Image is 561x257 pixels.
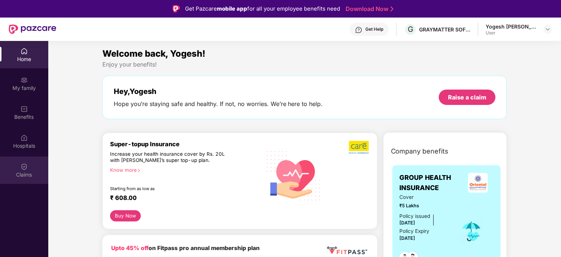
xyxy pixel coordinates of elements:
div: Hey, Yogesh [114,87,323,96]
img: svg+xml;base64,PHN2ZyBpZD0iQmVuZWZpdHMiIHhtbG5zPSJodHRwOi8vd3d3LnczLm9yZy8yMDAwL3N2ZyIgd2lkdGg9Ij... [20,105,28,113]
div: Enjoy your benefits! [102,61,507,68]
div: Know more [110,167,257,172]
img: svg+xml;base64,PHN2ZyBpZD0iQ2xhaW0iIHhtbG5zPSJodHRwOi8vd3d3LnczLm9yZy8yMDAwL3N2ZyIgd2lkdGg9IjIwIi... [20,163,28,170]
img: svg+xml;base64,PHN2ZyBpZD0iSGVscC0zMngzMiIgeG1sbnM9Imh0dHA6Ly93d3cudzMub3JnLzIwMDAvc3ZnIiB3aWR0aD... [355,26,362,34]
img: insurerLogo [468,173,488,193]
div: Policy issued [400,212,430,220]
div: User [486,30,537,36]
img: b5dec4f62d2307b9de63beb79f102df3.png [349,140,370,154]
span: Welcome back, Yogesh! [102,48,206,59]
span: [DATE] [400,220,415,226]
b: Upto 45% off [111,245,148,252]
a: Download Now [346,5,391,13]
div: Get Pazcare for all your employee benefits need [185,4,340,13]
span: [DATE] [400,235,415,241]
img: svg+xml;base64,PHN2ZyBpZD0iSG9tZSIgeG1sbnM9Imh0dHA6Ly93d3cudzMub3JnLzIwMDAvc3ZnIiB3aWR0aD0iMjAiIG... [20,48,28,55]
div: Get Help [365,26,383,32]
img: svg+xml;base64,PHN2ZyB3aWR0aD0iMjAiIGhlaWdodD0iMjAiIHZpZXdCb3g9IjAgMCAyMCAyMCIgZmlsbD0ibm9uZSIgeG... [20,76,28,84]
div: Policy Expiry [400,227,430,235]
strong: mobile app [217,5,247,12]
div: Super-topup Insurance [110,140,261,148]
img: Stroke [391,5,394,13]
div: Raise a claim [448,93,486,101]
span: Cover [400,193,450,201]
span: G [408,25,413,34]
img: svg+xml;base64,PHN2ZyBpZD0iSG9zcGl0YWxzIiB4bWxucz0iaHR0cDovL3d3dy53My5vcmcvMjAwMC9zdmciIHdpZHRoPS... [20,134,28,141]
img: svg+xml;base64,PHN2ZyB4bWxucz0iaHR0cDovL3d3dy53My5vcmcvMjAwMC9zdmciIHhtbG5zOnhsaW5rPSJodHRwOi8vd3... [261,142,327,208]
span: ₹5 Lakhs [400,202,450,209]
div: Yogesh [PERSON_NAME] [486,23,537,30]
div: ₹ 608.00 [110,194,254,203]
div: Starting from as low as [110,186,230,191]
b: on Fitpass pro annual membership plan [111,245,260,252]
div: GRAYMATTER SOFTWARE SERVICES PRIVATE LIMITED [419,26,470,33]
div: Increase your health insurance cover by Rs. 20L with [PERSON_NAME]’s super top-up plan. [110,151,230,164]
span: GROUP HEALTH INSURANCE [400,173,463,193]
img: svg+xml;base64,PHN2ZyBpZD0iRHJvcGRvd24tMzJ4MzIiIHhtbG5zPSJodHRwOi8vd3d3LnczLm9yZy8yMDAwL3N2ZyIgd2... [545,26,551,32]
span: Company benefits [391,146,449,156]
div: Hope you’re staying safe and healthy. If not, no worries. We’re here to help. [114,100,323,108]
img: Logo [173,5,180,12]
img: icon [460,219,483,243]
button: Buy Now [110,210,141,222]
img: New Pazcare Logo [9,24,56,34]
span: right [137,169,141,173]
